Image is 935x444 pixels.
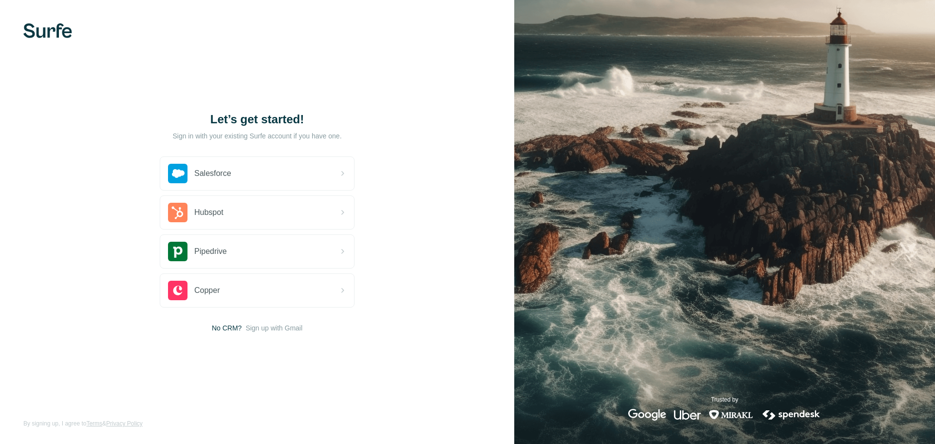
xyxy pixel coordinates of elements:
img: uber's logo [674,409,701,421]
span: Salesforce [194,168,231,179]
img: Surfe's logo [23,23,72,38]
img: salesforce's logo [168,164,187,183]
img: hubspot's logo [168,203,187,222]
img: google's logo [628,409,666,421]
p: Trusted by [711,395,738,404]
p: Sign in with your existing Surfe account if you have one. [172,131,341,141]
img: copper's logo [168,281,187,300]
button: Sign up with Gmail [245,323,302,333]
img: pipedrive's logo [168,242,187,261]
h1: Let’s get started! [160,112,355,127]
a: Terms [86,420,102,427]
span: Copper [194,285,220,296]
span: Pipedrive [194,246,227,257]
img: spendesk's logo [761,409,822,421]
span: Hubspot [194,207,224,218]
span: By signing up, I agree to & [23,419,143,428]
span: No CRM? [212,323,242,333]
a: Privacy Policy [106,420,143,427]
img: mirakl's logo [709,409,753,421]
